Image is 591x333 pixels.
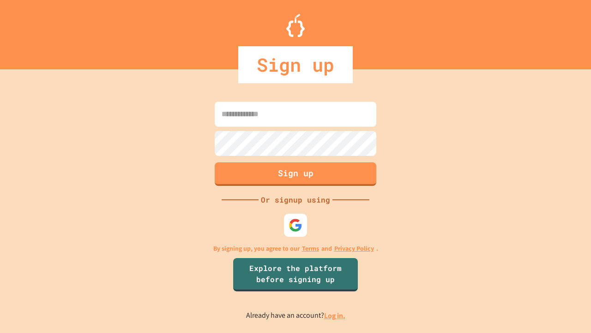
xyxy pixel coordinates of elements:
[286,14,305,37] img: Logo.svg
[238,46,353,83] div: Sign up
[324,311,345,321] a: Log in.
[246,310,345,321] p: Already have an account?
[215,162,376,186] button: Sign up
[233,258,358,291] a: Explore the platform before signing up
[289,218,302,232] img: google-icon.svg
[334,244,374,253] a: Privacy Policy
[552,296,582,324] iframe: chat widget
[302,244,319,253] a: Terms
[213,244,378,253] p: By signing up, you agree to our and .
[514,256,582,295] iframe: chat widget
[259,194,332,205] div: Or signup using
